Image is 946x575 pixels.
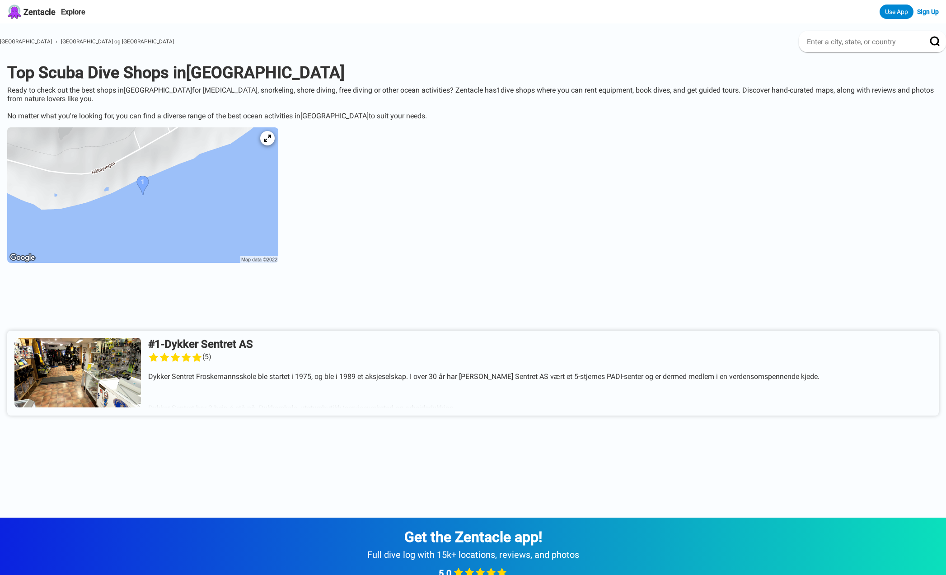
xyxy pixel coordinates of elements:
input: Enter a city, state, or country [806,37,917,47]
a: Explore [61,8,85,16]
iframe: Advertisement [254,279,692,320]
div: Full dive log with 15k+ locations, reviews, and photos [11,549,935,560]
div: Get the Zentacle app! [11,528,935,546]
img: Zentacle logo [7,5,22,19]
span: › [56,38,57,45]
a: Sign Up [917,8,939,15]
a: Use App [880,5,913,19]
img: Tromsø dive site map [7,127,278,263]
h1: Top Scuba Dive Shops in [GEOGRAPHIC_DATA] [7,63,939,82]
a: Zentacle logoZentacle [7,5,56,19]
a: [GEOGRAPHIC_DATA] og [GEOGRAPHIC_DATA] [61,38,174,45]
span: Zentacle [23,7,56,17]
